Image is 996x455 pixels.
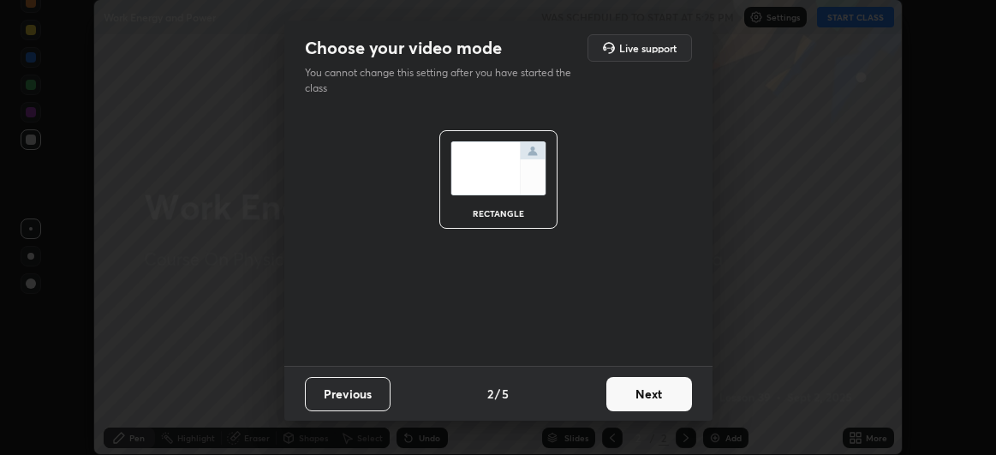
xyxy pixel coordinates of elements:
button: Next [606,377,692,411]
h4: 2 [487,385,493,403]
div: rectangle [464,209,533,218]
h5: Live support [619,43,677,53]
h2: Choose your video mode [305,37,502,59]
p: You cannot change this setting after you have started the class [305,65,582,96]
img: normalScreenIcon.ae25ed63.svg [450,141,546,195]
h4: 5 [502,385,509,403]
h4: / [495,385,500,403]
button: Previous [305,377,391,411]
